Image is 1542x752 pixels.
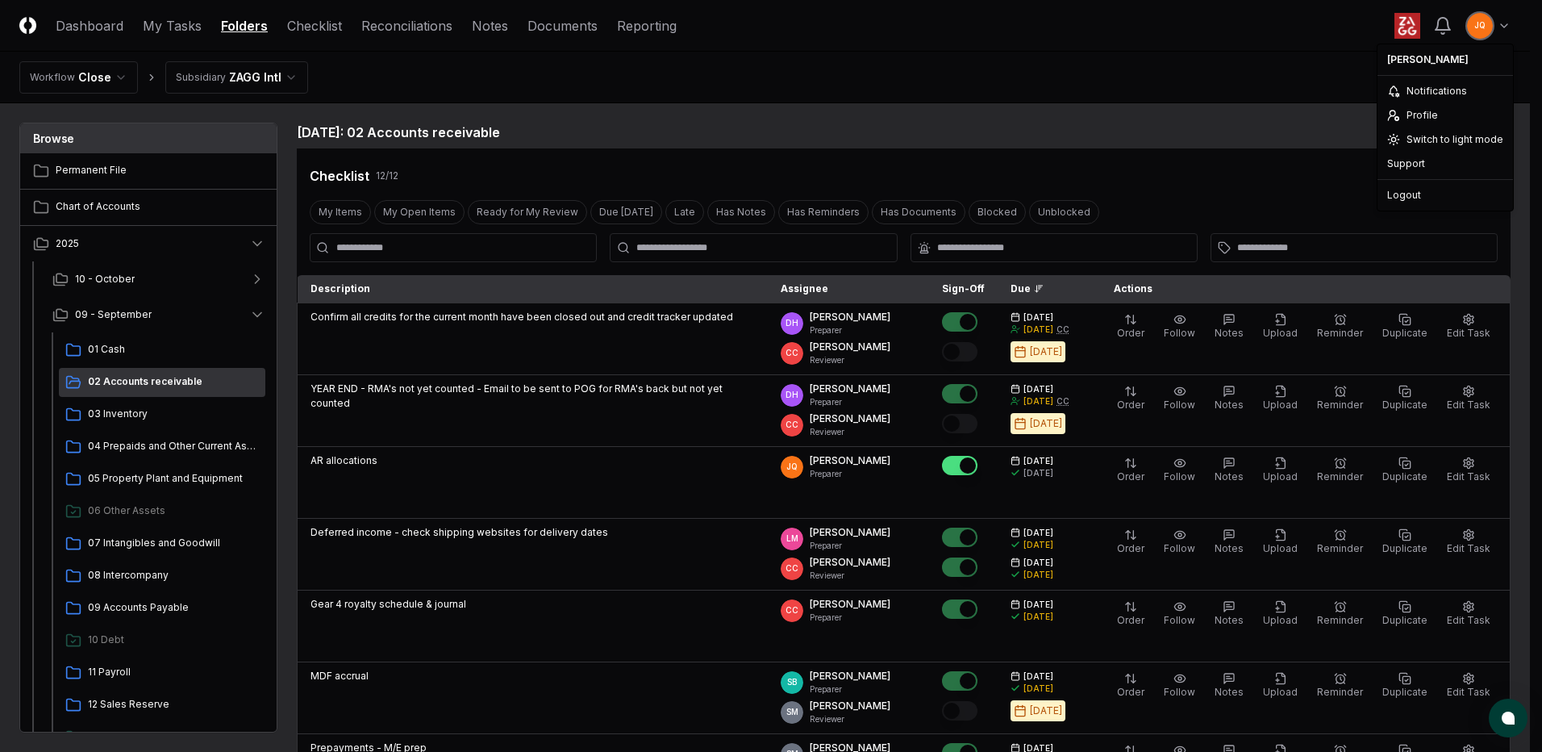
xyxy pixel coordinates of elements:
a: Notifications [1381,79,1510,103]
div: Logout [1381,183,1510,207]
div: [PERSON_NAME] [1381,48,1510,72]
a: Profile [1381,103,1510,127]
div: Support [1381,152,1510,176]
div: Switch to light mode [1381,127,1510,152]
